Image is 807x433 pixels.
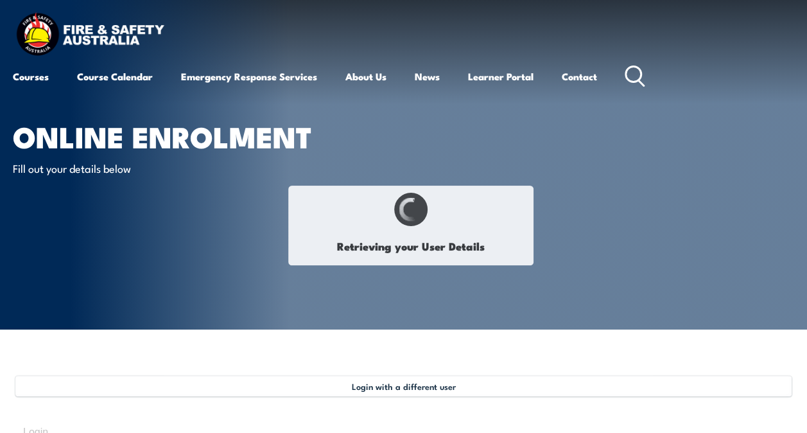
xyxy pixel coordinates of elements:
[181,61,317,92] a: Emergency Response Services
[345,61,386,92] a: About Us
[468,61,534,92] a: Learner Portal
[352,381,456,391] span: Login with a different user
[562,61,597,92] a: Contact
[13,61,49,92] a: Courses
[295,233,526,258] h1: Retrieving your User Details
[13,161,247,175] p: Fill out your details below
[77,61,153,92] a: Course Calendar
[415,61,440,92] a: News
[13,123,330,148] h1: Online Enrolment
